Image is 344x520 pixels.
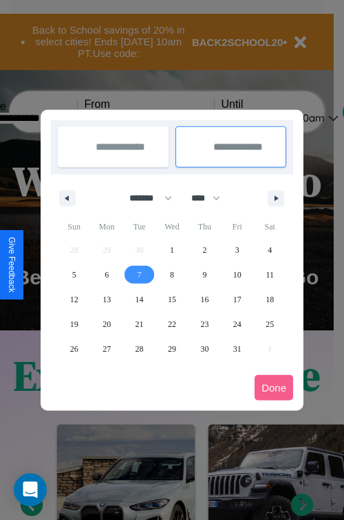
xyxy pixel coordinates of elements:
span: 26 [70,337,78,361]
button: 11 [254,262,286,287]
span: 9 [202,262,206,287]
button: 6 [90,262,122,287]
span: 18 [266,287,274,312]
button: 27 [90,337,122,361]
button: 10 [221,262,253,287]
button: 7 [123,262,155,287]
span: 1 [170,238,174,262]
button: 20 [90,312,122,337]
button: 30 [189,337,221,361]
button: 29 [155,337,188,361]
button: 31 [221,337,253,361]
button: 14 [123,287,155,312]
span: Tue [123,216,155,238]
span: 23 [200,312,208,337]
span: 5 [72,262,76,287]
span: Thu [189,216,221,238]
span: 24 [233,312,241,337]
button: Done [255,375,293,400]
span: 14 [136,287,144,312]
span: 10 [233,262,241,287]
span: 27 [103,337,111,361]
button: 25 [254,312,286,337]
span: 29 [168,337,176,361]
span: 31 [233,337,241,361]
button: 19 [58,312,90,337]
span: 6 [105,262,109,287]
span: 11 [266,262,274,287]
span: 22 [168,312,176,337]
button: 16 [189,287,221,312]
button: 23 [189,312,221,337]
button: 28 [123,337,155,361]
span: 13 [103,287,111,312]
div: Open Intercom Messenger [14,473,47,506]
span: 8 [170,262,174,287]
button: 21 [123,312,155,337]
button: 15 [155,287,188,312]
button: 2 [189,238,221,262]
span: Fri [221,216,253,238]
button: 18 [254,287,286,312]
div: Give Feedback [7,237,17,293]
span: 17 [233,287,241,312]
span: 7 [138,262,142,287]
span: 20 [103,312,111,337]
button: 5 [58,262,90,287]
span: 30 [200,337,208,361]
span: 16 [200,287,208,312]
button: 22 [155,312,188,337]
span: 19 [70,312,78,337]
span: Sun [58,216,90,238]
button: 17 [221,287,253,312]
span: 28 [136,337,144,361]
span: 15 [168,287,176,312]
span: 2 [202,238,206,262]
span: Wed [155,216,188,238]
button: 24 [221,312,253,337]
button: 9 [189,262,221,287]
span: 4 [268,238,272,262]
span: 3 [235,238,239,262]
span: 25 [266,312,274,337]
button: 8 [155,262,188,287]
span: Mon [90,216,122,238]
button: 3 [221,238,253,262]
button: 13 [90,287,122,312]
span: 12 [70,287,78,312]
button: 1 [155,238,188,262]
button: 26 [58,337,90,361]
span: 21 [136,312,144,337]
button: 12 [58,287,90,312]
button: 4 [254,238,286,262]
span: Sat [254,216,286,238]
